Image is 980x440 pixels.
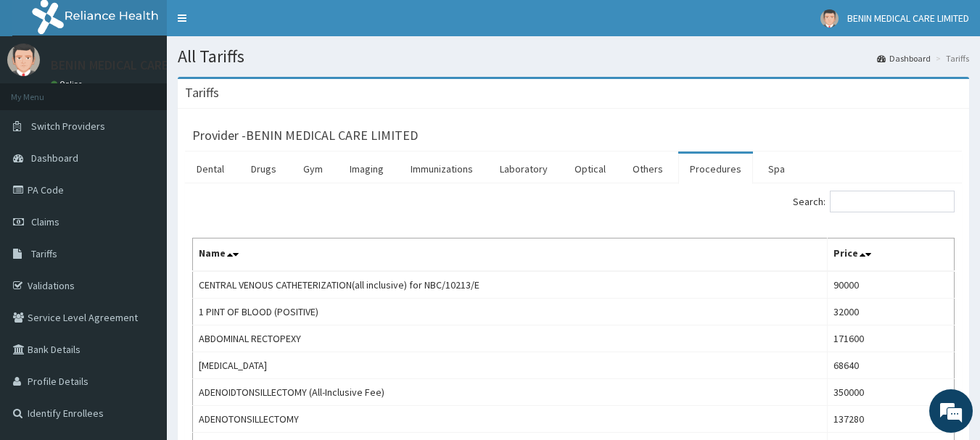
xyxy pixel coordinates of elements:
h3: Provider - BENIN MEDICAL CARE LIMITED [192,129,418,142]
td: 350000 [827,379,954,406]
a: Dashboard [877,52,931,65]
span: Switch Providers [31,120,105,133]
textarea: Type your message and hit 'Enter' [7,289,276,340]
td: 32000 [827,299,954,325]
a: Gym [292,154,334,184]
td: [MEDICAL_DATA] [193,352,828,379]
span: Claims [31,215,59,228]
a: Drugs [239,154,288,184]
a: Optical [563,154,617,184]
img: User Image [820,9,839,28]
img: User Image [7,43,40,76]
a: Dental [185,154,236,184]
div: Chat with us now [75,81,244,100]
span: We're online! [84,129,200,275]
span: Tariffs [31,247,57,260]
p: BENIN MEDICAL CARE LIMITED [51,59,216,72]
td: 68640 [827,352,954,379]
td: 1 PINT OF BLOOD (POSITIVE) [193,299,828,325]
td: 90000 [827,271,954,299]
td: 137280 [827,406,954,433]
input: Search: [830,191,955,212]
h1: All Tariffs [178,47,969,66]
td: ADENOIDTONSILLECTOMY (All-Inclusive Fee) [193,379,828,406]
span: BENIN MEDICAL CARE LIMITED [847,12,969,25]
td: ABDOMINAL RECTOPEXY [193,325,828,352]
th: Name [193,238,828,272]
label: Search: [793,191,955,212]
a: Immunizations [399,154,485,184]
th: Price [827,238,954,272]
a: Online [51,79,86,89]
a: Spa [757,154,796,184]
li: Tariffs [932,52,969,65]
a: Imaging [338,154,395,184]
span: Dashboard [31,151,78,165]
a: Laboratory [488,154,559,184]
h3: Tariffs [185,86,219,99]
div: Minimize live chat window [238,7,273,42]
a: Others [621,154,675,184]
td: ADENOTONSILLECTOMY [193,406,828,433]
td: 171600 [827,325,954,352]
img: d_794563401_company_1708531726252_794563401 [27,72,59,109]
td: CENTRAL VENOUS CATHETERIZATION(all inclusive) for NBC/10213/E [193,271,828,299]
a: Procedures [678,154,753,184]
